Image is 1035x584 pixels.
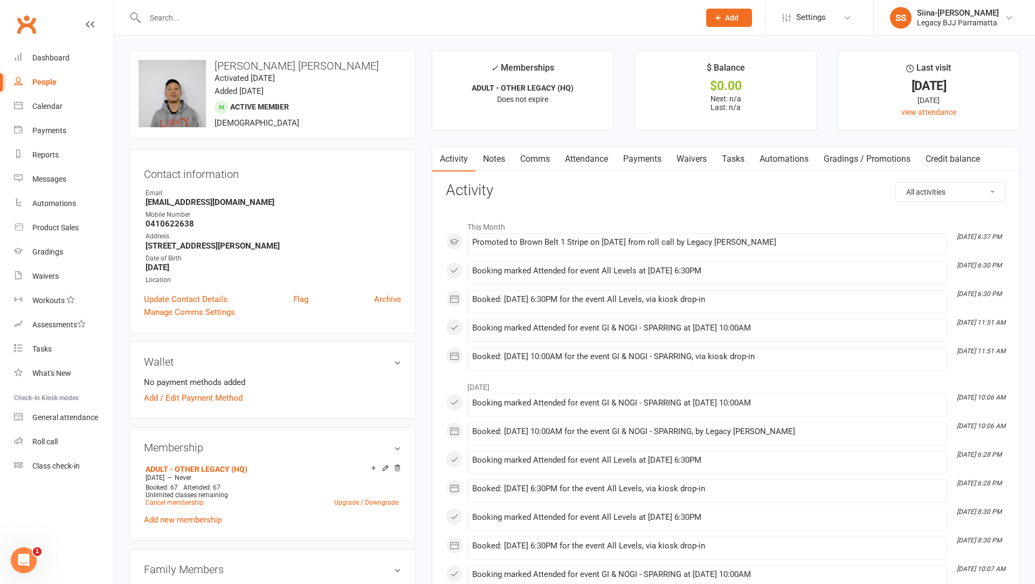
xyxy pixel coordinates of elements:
div: Reports [32,150,59,159]
div: Roll call [32,437,58,446]
a: Waivers [669,147,714,171]
i: [DATE] 10:06 AM [957,422,1005,430]
i: [DATE] 6:30 PM [957,262,1002,269]
a: Update Contact Details [144,293,227,306]
span: Add [725,13,739,22]
div: — [143,473,401,482]
div: Dashboard [32,53,70,62]
div: Email [146,188,401,198]
a: Automations [752,147,816,171]
div: Address [146,231,401,242]
span: Attended: 67 [183,484,220,491]
strong: 0410622638 [146,219,401,229]
div: SS [890,7,912,29]
a: ADULT - OTHER LEGACY (HQ) [146,465,247,473]
div: Mobile Number [146,210,401,220]
i: [DATE] 11:51 AM [957,347,1005,355]
div: Booked: [DATE] 6:30PM for the event All Levels, via kiosk drop-in [472,484,942,493]
time: Activated [DATE] [215,73,275,83]
div: Siina-[PERSON_NAME] [917,8,999,18]
iframe: Intercom live chat [11,547,37,573]
a: Payments [616,147,669,171]
div: $0.00 [645,80,806,92]
a: Reports [14,143,114,167]
a: Tasks [714,147,752,171]
button: Add [706,9,752,27]
div: General attendance [32,413,98,422]
span: [DATE] [146,474,164,482]
div: People [32,78,57,86]
strong: [STREET_ADDRESS][PERSON_NAME] [146,241,401,251]
a: Roll call [14,430,114,454]
div: Booked: [DATE] 6:30PM for the event All Levels, via kiosk drop-in [472,295,942,304]
a: Class kiosk mode [14,454,114,478]
div: Waivers [32,272,59,280]
a: Upgrade / Downgrade [334,499,398,506]
h3: Membership [144,442,401,454]
div: [DATE] [848,80,1010,92]
div: Booked: [DATE] 10:00AM for the event GI & NOGI - SPARRING, via kiosk drop-in [472,352,942,361]
i: ✓ [491,63,498,73]
div: Booking marked Attended for event GI & NOGI - SPARRING at [DATE] 10:00AM [472,399,942,408]
a: Clubworx [13,11,40,38]
i: [DATE] 6:28 PM [957,451,1002,458]
a: Add / Edit Payment Method [144,391,243,404]
div: Booking marked Attended for event All Levels at [DATE] 6:30PM [472,266,942,276]
a: Waivers [14,264,114,288]
div: Booking marked Attended for event All Levels at [DATE] 6:30PM [472,456,942,465]
span: Never [175,474,191,482]
strong: ADULT - OTHER LEGACY (HQ) [472,84,574,92]
span: 1 [33,547,42,556]
a: What's New [14,361,114,386]
div: Date of Birth [146,253,401,264]
i: [DATE] 8:30 PM [957,537,1002,544]
i: [DATE] 6:37 PM [957,233,1002,241]
a: Gradings [14,240,114,264]
div: Last visit [906,61,951,80]
a: Payments [14,119,114,143]
div: Booked: [DATE] 6:30PM for the event All Levels, via kiosk drop-in [472,541,942,551]
i: [DATE] 11:51 AM [957,319,1005,326]
img: image1716805155.png [139,60,206,127]
div: Booking marked Attended for event GI & NOGI - SPARRING at [DATE] 10:00AM [472,570,942,579]
i: [DATE] 10:07 AM [957,565,1005,573]
span: Booked: 67 [146,484,178,491]
a: view attendance [901,108,956,116]
span: Active member [230,102,289,111]
a: Gradings / Promotions [816,147,918,171]
div: Assessments [32,320,86,329]
p: Next: n/a Last: n/a [645,94,806,112]
div: Messages [32,175,66,183]
div: Legacy BJJ Parramatta [917,18,999,28]
span: [DEMOGRAPHIC_DATA] [215,118,299,128]
h3: Family Members [144,564,401,575]
a: Assessments [14,313,114,337]
li: [DATE] [446,376,1006,393]
div: Workouts [32,296,65,305]
a: Notes [475,147,513,171]
div: Tasks [32,345,52,353]
div: Class check-in [32,462,80,470]
div: Booked: [DATE] 10:00AM for the event GI & NOGI - SPARRING, by Legacy [PERSON_NAME] [472,427,942,436]
a: Add new membership [144,515,222,525]
span: Does not expire [497,95,548,104]
time: Added [DATE] [215,86,264,96]
a: Credit balance [918,147,988,171]
a: Calendar [14,94,114,119]
a: Activity [432,147,475,171]
div: Booking marked Attended for event All Levels at [DATE] 6:30PM [472,513,942,522]
i: [DATE] 8:30 PM [957,508,1002,516]
a: Dashboard [14,46,114,70]
a: Flag [293,293,308,306]
i: [DATE] 10:06 AM [957,394,1005,401]
a: Automations [14,191,114,216]
div: Promoted to Brown Belt 1 Stripe on [DATE] from roll call by Legacy [PERSON_NAME] [472,238,942,247]
a: Workouts [14,288,114,313]
a: Archive [374,293,401,306]
a: General attendance kiosk mode [14,406,114,430]
a: Manage Comms Settings [144,306,235,319]
li: This Month [446,216,1006,233]
div: Calendar [32,102,63,111]
div: Location [146,275,401,285]
strong: [EMAIL_ADDRESS][DOMAIN_NAME] [146,197,401,207]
